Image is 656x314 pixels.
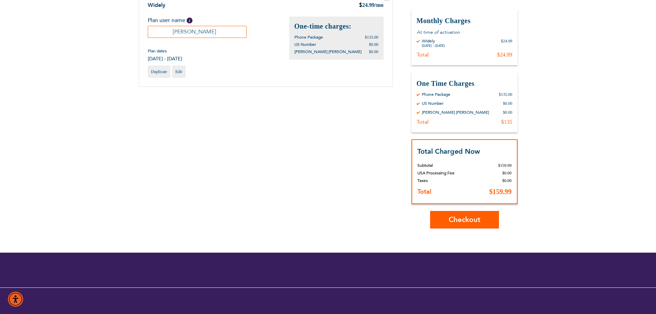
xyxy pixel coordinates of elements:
[417,188,431,196] strong: Total
[417,147,480,156] strong: Total Charged Now
[502,178,512,183] span: $0.00
[502,171,512,175] span: $0.00
[175,69,182,74] span: Edit
[148,1,165,9] a: Widely
[359,1,384,10] div: 24.99
[148,17,185,24] span: Plan user name
[498,163,512,168] span: $159.99
[503,110,512,115] div: $0.00
[359,2,362,10] span: $
[417,79,512,88] h3: One Time Charges
[417,119,429,125] div: Total
[501,119,512,125] div: $135
[151,69,167,74] span: Duplicate
[417,51,429,58] div: Total
[294,22,378,31] h2: One-time charges:
[422,110,489,115] div: [PERSON_NAME] [PERSON_NAME]
[148,48,182,54] span: Plan dates
[422,92,450,97] div: Phone Package
[369,42,378,47] span: $0.00
[294,34,323,40] span: Phone Package
[499,92,512,97] div: $135.00
[375,2,384,8] span: /mo
[294,42,316,47] span: US Number
[172,65,186,78] a: Edit
[187,18,192,23] span: Help
[417,29,512,36] p: At time of activation
[422,44,445,48] div: [DATE] - [DATE]
[417,156,476,169] th: Subtotal
[449,215,480,225] span: Checkout
[148,55,182,62] span: [DATE] - [DATE]
[422,38,445,44] div: Widely
[417,170,455,176] span: USA Processing Fee
[489,188,512,195] span: $159.99
[417,16,512,26] h3: Monthly Charges
[365,35,378,40] span: $135.00
[148,65,171,78] a: Duplicate
[417,177,476,184] th: Taxes
[501,38,512,48] div: $24.99
[430,211,499,229] button: Checkout
[369,49,378,54] span: $0.00
[8,292,23,307] div: Accessibility Menu
[503,101,512,106] div: $0.00
[497,51,512,58] div: $24.99
[422,101,444,106] div: US Number
[294,49,362,54] span: [PERSON_NAME] [PERSON_NAME]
